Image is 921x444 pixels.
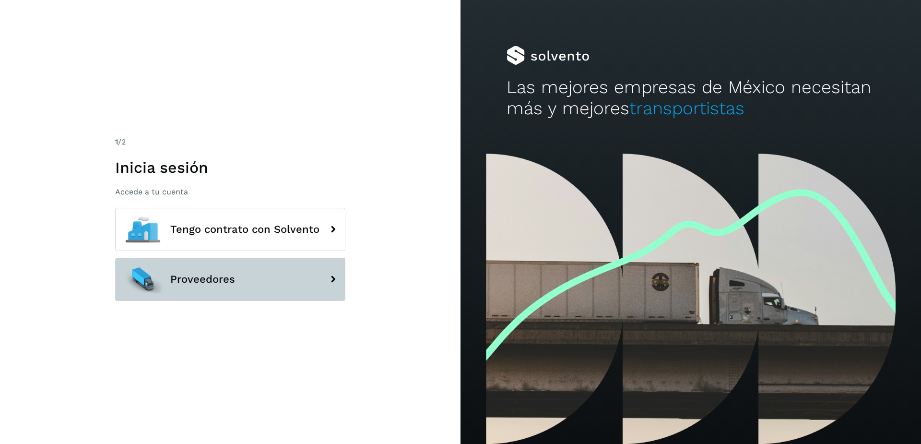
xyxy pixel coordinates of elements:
div: /2 [115,136,345,148]
span: Tengo contrato con Solvento [170,224,319,235]
button: Tengo contrato con Solvento [115,208,345,251]
button: Proveedores [115,258,345,301]
h2: Las mejores empresas de México necesitan más y mejores [507,77,875,120]
span: Proveedores [170,274,235,285]
span: 1 [115,137,118,146]
p: Accede a tu cuenta [115,187,345,196]
h1: Inicia sesión [115,158,345,177]
span: transportistas [629,98,744,119]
